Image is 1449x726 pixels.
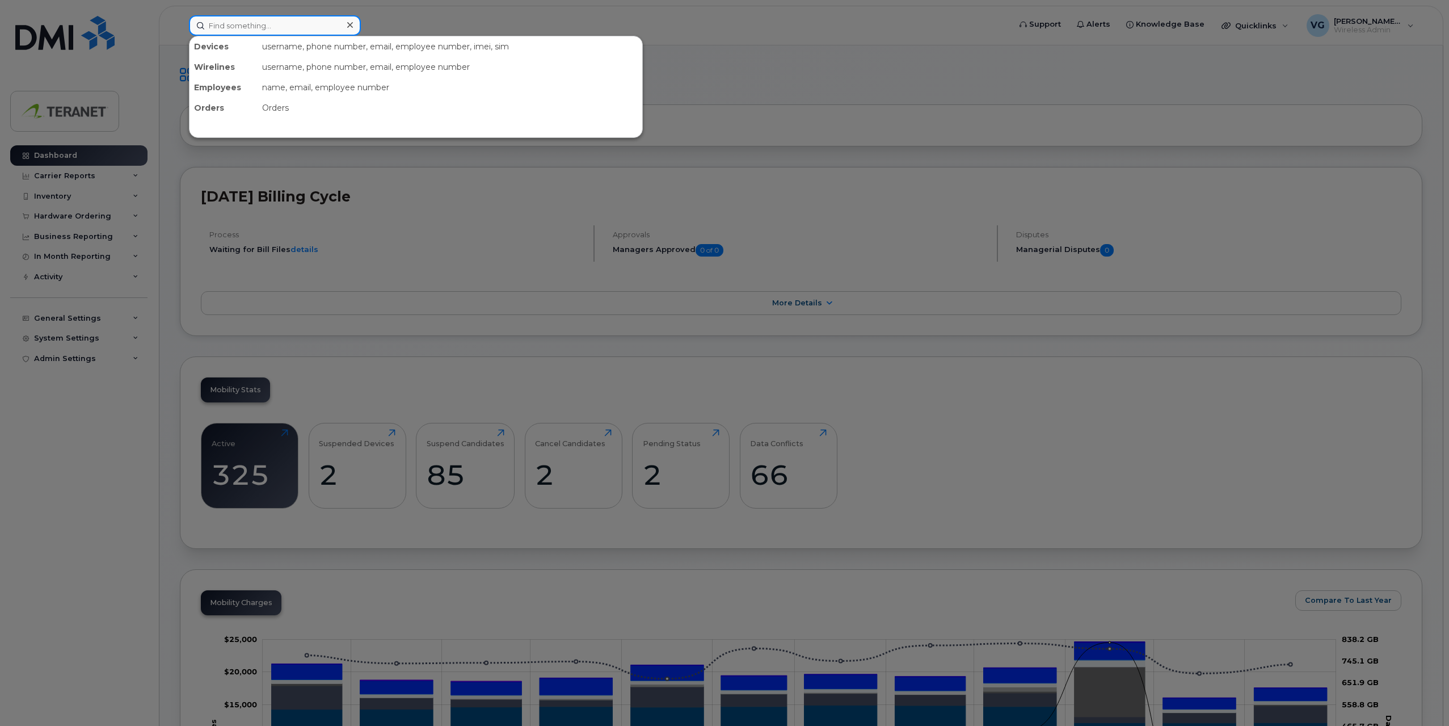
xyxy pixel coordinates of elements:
[258,57,642,77] div: username, phone number, email, employee number
[189,98,258,118] div: Orders
[189,77,258,98] div: Employees
[258,36,642,57] div: username, phone number, email, employee number, imei, sim
[258,98,642,118] div: Orders
[189,57,258,77] div: Wirelines
[189,36,258,57] div: Devices
[258,77,642,98] div: name, email, employee number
